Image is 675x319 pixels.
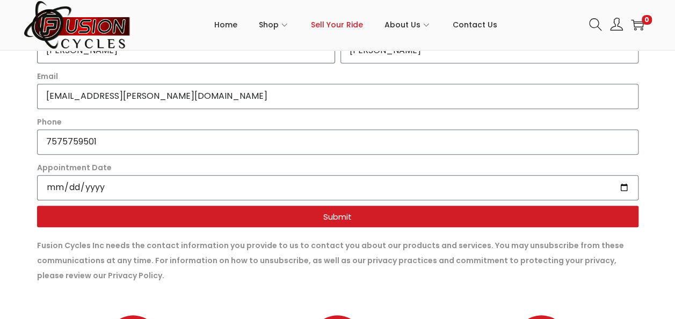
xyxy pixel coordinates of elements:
[37,175,638,200] input: Appoitment Date
[259,11,279,38] span: Shop
[37,114,62,129] label: Phone
[37,238,638,283] p: Fusion Cycles Inc needs the contact information you provide to us to contact you about our produc...
[340,38,638,63] input: Last Name
[453,1,497,49] a: Contact Us
[37,129,638,155] input: Only numbers and phone characters (#, -, *, etc) are accepted.
[37,38,335,63] input: First Name
[384,11,420,38] span: About Us
[311,1,363,49] a: Sell Your Ride
[631,18,644,31] a: 0
[311,11,363,38] span: Sell Your Ride
[37,84,638,109] input: Email
[214,11,237,38] span: Home
[214,1,237,49] a: Home
[37,69,58,84] label: Email
[37,206,638,227] button: Submit
[37,160,112,175] label: Appointment Date
[453,11,497,38] span: Contact Us
[131,1,581,49] nav: Primary navigation
[323,213,352,221] span: Submit
[259,1,289,49] a: Shop
[384,1,431,49] a: About Us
